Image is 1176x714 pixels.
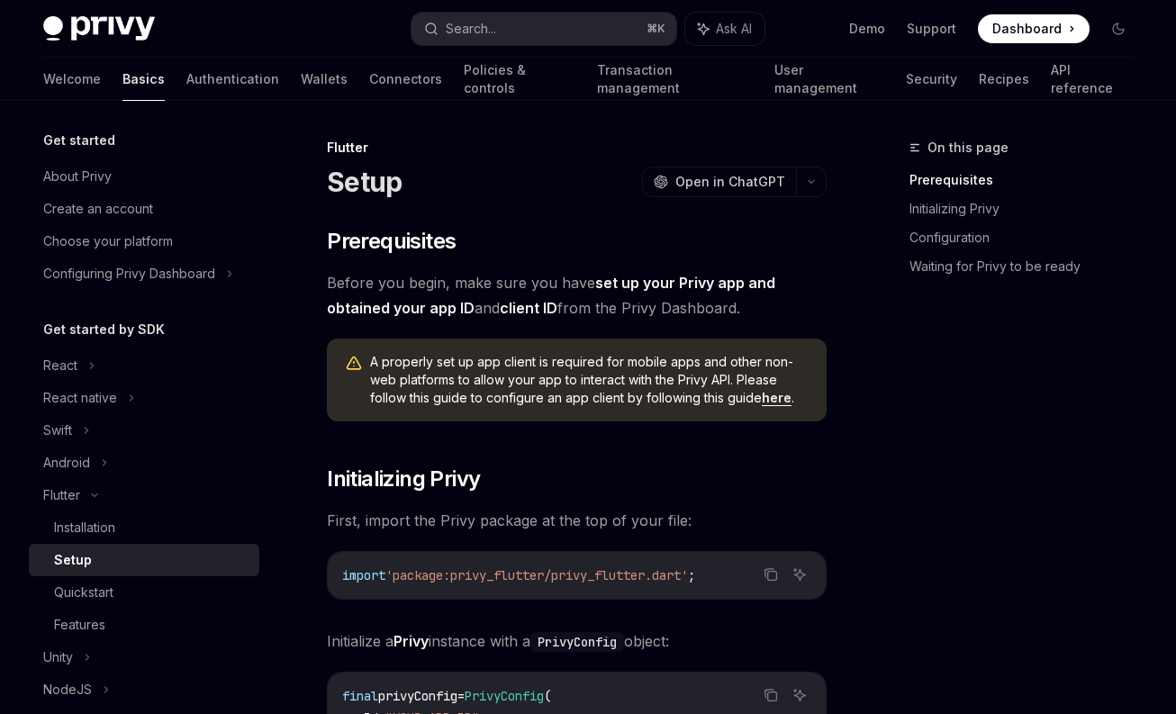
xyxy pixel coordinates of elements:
a: here [762,390,792,406]
a: Quickstart [29,576,259,609]
a: Policies & controls [464,58,575,101]
div: Features [54,614,105,636]
span: import [342,567,385,583]
a: Authentication [186,58,279,101]
a: API reference [1051,58,1133,101]
code: PrivyConfig [530,632,624,652]
span: Before you begin, make sure you have and from the Privy Dashboard. [327,270,827,321]
div: Flutter [43,484,80,506]
span: final [342,688,378,704]
a: Welcome [43,58,101,101]
div: Create an account [43,198,153,220]
span: Open in ChatGPT [675,173,785,191]
a: Configuration [909,223,1147,252]
a: Recipes [979,58,1029,101]
a: Demo [849,20,885,38]
div: Configuring Privy Dashboard [43,263,215,285]
span: = [457,688,465,704]
button: Open in ChatGPT [642,167,796,197]
span: A properly set up app client is required for mobile apps and other non-web platforms to allow you... [370,353,809,407]
a: Support [907,20,956,38]
a: Security [906,58,957,101]
a: Features [29,609,259,641]
div: React [43,355,77,376]
a: Waiting for Privy to be ready [909,252,1147,281]
span: PrivyConfig [465,688,544,704]
a: Wallets [301,58,348,101]
span: ( [544,688,551,704]
button: Copy the contents from the code block [759,683,782,707]
a: About Privy [29,160,259,193]
button: Ask AI [685,13,764,45]
a: Dashboard [978,14,1090,43]
span: ; [688,567,695,583]
div: Installation [54,517,115,538]
span: Initialize a instance with a object: [327,628,827,654]
h1: Setup [327,166,402,198]
a: User management [774,58,884,101]
a: Prerequisites [909,166,1147,194]
div: NodeJS [43,679,92,700]
div: Swift [43,420,72,441]
a: Basics [122,58,165,101]
img: dark logo [43,16,155,41]
div: Choose your platform [43,230,173,252]
span: Prerequisites [327,227,456,256]
a: client ID [500,299,557,318]
span: privyConfig [378,688,457,704]
button: Ask AI [788,683,811,707]
div: Setup [54,549,92,571]
button: Search...⌘K [412,13,677,45]
a: Installation [29,511,259,544]
a: Connectors [369,58,442,101]
span: Initializing Privy [327,465,480,493]
span: Dashboard [992,20,1062,38]
span: ⌘ K [647,22,665,36]
h5: Get started by SDK [43,319,165,340]
div: React native [43,387,117,409]
div: Flutter [327,139,827,157]
div: About Privy [43,166,112,187]
a: Initializing Privy [909,194,1147,223]
strong: Privy [394,632,429,650]
button: Toggle dark mode [1104,14,1133,43]
div: Unity [43,646,73,668]
span: On this page [927,137,1009,158]
a: Create an account [29,193,259,225]
div: Android [43,452,90,474]
a: Transaction management [597,58,752,101]
svg: Warning [345,355,363,373]
span: First, import the Privy package at the top of your file: [327,508,827,533]
div: Quickstart [54,582,113,603]
a: Setup [29,544,259,576]
span: Ask AI [716,20,752,38]
div: Search... [446,18,496,40]
h5: Get started [43,130,115,151]
button: Copy the contents from the code block [759,563,782,586]
a: Choose your platform [29,225,259,258]
span: 'package:privy_flutter/privy_flutter.dart' [385,567,688,583]
button: Ask AI [788,563,811,586]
